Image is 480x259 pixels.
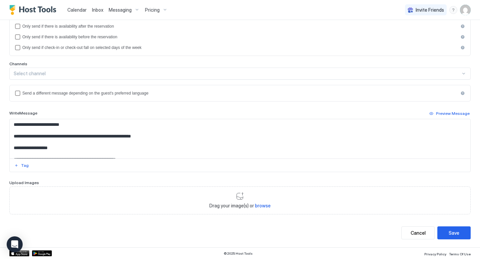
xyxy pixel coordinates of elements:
[449,252,471,256] span: Terms Of Use
[22,24,458,29] div: Only send if there is availability after the reservation
[401,226,435,239] button: Cancel
[9,250,29,256] a: App Store
[21,162,29,168] div: Tag
[22,91,458,96] div: Send a different message depending on the guest's preferred language
[15,45,465,50] div: isLimited
[9,180,39,185] span: Upload Images
[209,203,271,209] span: Drag your image(s) or
[22,35,458,39] div: Only send if there is availability before the reservation
[22,45,458,50] div: Only send if check-in or check-out fall on selected days of the week
[92,7,103,13] span: Inbox
[449,250,471,257] a: Terms Of Use
[92,6,103,13] a: Inbox
[460,5,471,15] div: User profile
[411,229,426,236] div: Cancel
[424,250,446,257] a: Privacy Policy
[145,7,160,13] span: Pricing
[32,250,52,256] a: Google Play Store
[67,7,87,13] span: Calendar
[15,34,465,40] div: beforeReservation
[15,24,465,29] div: afterReservation
[109,7,132,13] span: Messaging
[416,7,444,13] span: Invite Friends
[437,226,471,239] button: Save
[428,110,471,118] button: Preview Message
[424,252,446,256] span: Privacy Policy
[67,6,87,13] a: Calendar
[9,5,59,15] a: Host Tools Logo
[13,161,30,169] button: Tag
[9,61,27,66] span: Channels
[449,6,457,14] div: menu
[10,119,470,158] textarea: Input Field
[7,236,23,252] div: Open Intercom Messenger
[14,71,461,77] div: Select channel
[449,229,459,236] div: Save
[9,111,37,116] span: Write Message
[224,251,253,256] span: © 2025 Host Tools
[15,91,465,96] div: languagesEnabled
[436,111,470,117] div: Preview Message
[255,203,271,208] span: browse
